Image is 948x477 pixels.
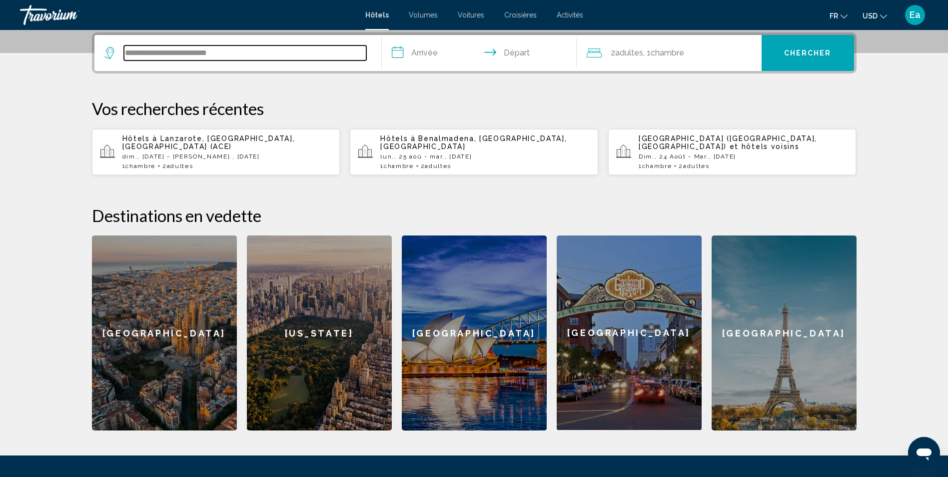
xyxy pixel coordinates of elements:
[608,128,857,175] button: [GEOGRAPHIC_DATA] ([GEOGRAPHIC_DATA], [GEOGRAPHIC_DATA]) et hôtels voisinsDim., 24 Août - Mar., [...
[20,5,355,25] a: Travorium
[162,162,167,169] font: 2
[830,8,848,23] button: Changer la langue
[504,11,537,19] a: Croisières
[122,153,332,160] p: dim., [DATE] - [PERSON_NAME]., [DATE]
[712,235,857,430] a: [GEOGRAPHIC_DATA]
[557,11,583,19] a: Activités
[639,162,642,169] font: 1
[425,162,451,169] span: Adultes
[762,35,854,71] button: Chercher
[167,162,193,169] span: Adultes
[421,162,425,169] font: 2
[639,134,817,150] span: [GEOGRAPHIC_DATA] ([GEOGRAPHIC_DATA], [GEOGRAPHIC_DATA])
[380,134,415,142] span: Hôtels à
[863,12,878,20] span: USD
[380,162,384,169] font: 1
[577,35,762,71] button: Voyageurs : 2 adultes, 0 enfants
[94,35,854,71] div: Widget de recherche
[611,48,615,57] font: 2
[382,35,577,71] button: Dates d’arrivée et de départ
[908,437,940,469] iframe: Bouton de lancement de la fenêtre de messagerie
[458,11,484,19] a: Voitures
[92,128,340,175] button: Hôtels à Lanzarote, [GEOGRAPHIC_DATA], [GEOGRAPHIC_DATA] (ACE)dim., [DATE] - [PERSON_NAME]., [DAT...
[350,128,598,175] button: Hôtels à Benalmadena, [GEOGRAPHIC_DATA], [GEOGRAPHIC_DATA]lun., 25 aoû - mar., [DATE]1Chambre2Adu...
[910,10,921,20] span: Ea
[639,153,849,160] p: Dim., 24 Août - Mar., [DATE]
[92,98,857,118] p: Vos recherches récentes
[902,4,928,25] button: Menu utilisateur
[122,162,126,169] font: 1
[409,11,438,19] a: Volumes
[679,162,683,169] font: 2
[402,235,547,430] a: [GEOGRAPHIC_DATA]
[384,162,414,169] span: Chambre
[380,153,590,160] p: lun., 25 aoû - mar., [DATE]
[92,205,857,225] h2: Destinations en vedette
[830,12,838,20] span: Fr
[730,142,800,150] span: et hôtels voisins
[247,235,392,430] a: [US_STATE]
[863,8,887,23] button: Changer de devise
[380,134,567,150] span: Benalmadena, [GEOGRAPHIC_DATA], [GEOGRAPHIC_DATA]
[615,48,643,57] span: Adultes
[683,162,710,169] span: Adultes
[651,48,684,57] span: Chambre
[365,11,389,19] a: Hôtels
[643,48,651,57] font: , 1
[557,235,702,430] a: [GEOGRAPHIC_DATA]
[92,235,237,430] a: [GEOGRAPHIC_DATA]
[122,134,295,150] span: Lanzarote, [GEOGRAPHIC_DATA], [GEOGRAPHIC_DATA] (ACE)
[642,162,672,169] span: Chambre
[125,162,155,169] span: Chambre
[122,134,157,142] span: Hôtels à
[784,49,832,57] span: Chercher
